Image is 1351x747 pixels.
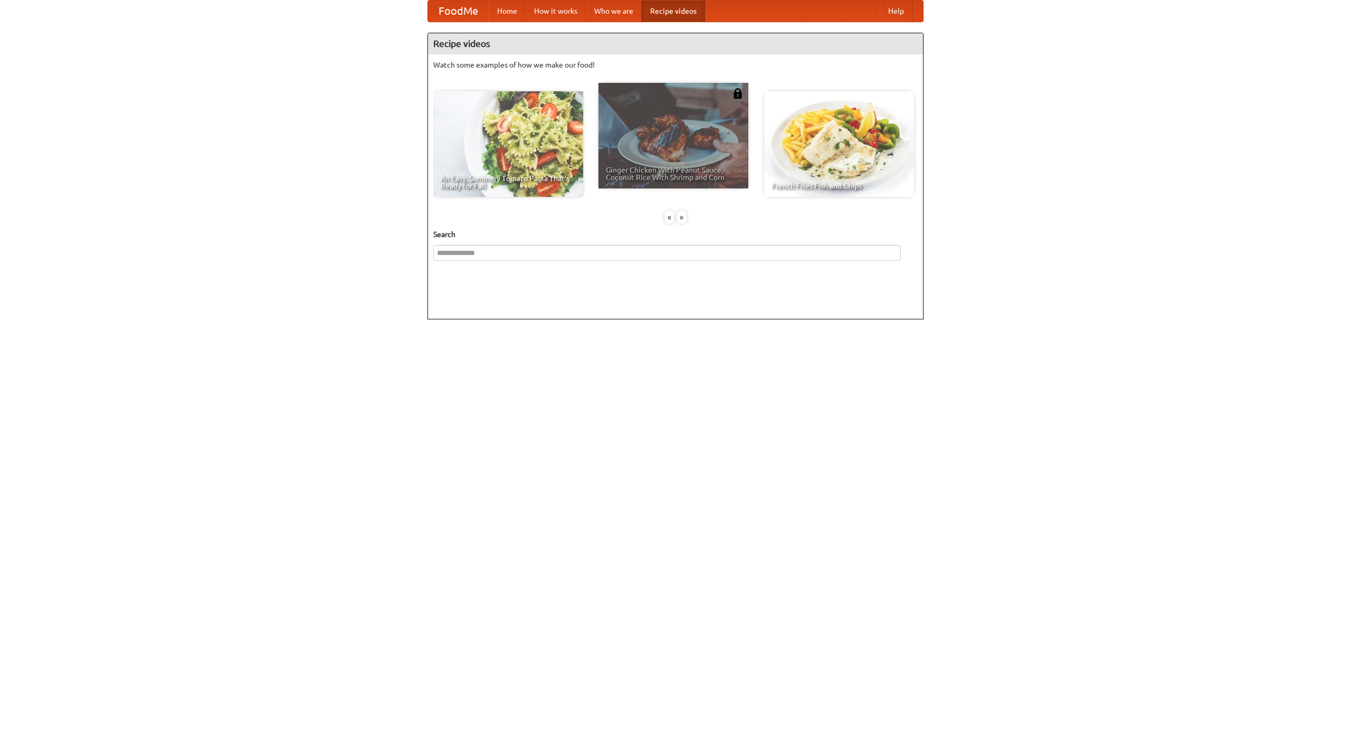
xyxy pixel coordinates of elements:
[433,91,583,197] a: An Easy, Summery Tomato Pasta That's Ready for Fall
[428,33,923,54] h4: Recipe videos
[441,175,576,190] span: An Easy, Summery Tomato Pasta That's Ready for Fall
[732,88,743,99] img: 483408.png
[880,1,912,22] a: Help
[664,211,674,224] div: «
[428,1,489,22] a: FoodMe
[677,211,687,224] div: »
[642,1,705,22] a: Recipe videos
[772,182,907,190] span: French Fries Fish and Chips
[433,60,918,70] p: Watch some examples of how we make our food!
[764,91,914,197] a: French Fries Fish and Chips
[489,1,526,22] a: Home
[433,229,918,240] h5: Search
[526,1,586,22] a: How it works
[586,1,642,22] a: Who we are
